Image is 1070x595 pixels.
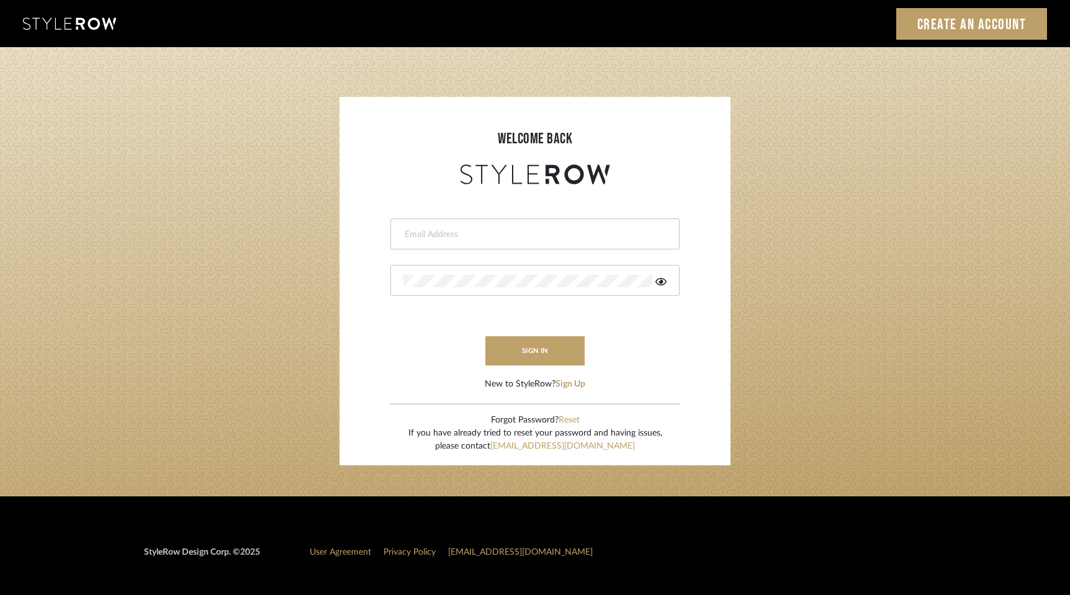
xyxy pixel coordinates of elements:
[384,548,436,557] a: Privacy Policy
[403,228,663,241] input: Email Address
[490,442,635,450] a: [EMAIL_ADDRESS][DOMAIN_NAME]
[555,378,585,391] button: Sign Up
[310,548,371,557] a: User Agreement
[448,548,593,557] a: [EMAIL_ADDRESS][DOMAIN_NAME]
[485,378,585,391] div: New to StyleRow?
[485,336,585,365] button: sign in
[352,128,718,150] div: welcome back
[896,8,1048,40] a: Create an Account
[408,427,662,453] div: If you have already tried to reset your password and having issues, please contact
[144,546,260,569] div: StyleRow Design Corp. ©2025
[559,414,580,427] button: Reset
[408,414,662,427] div: Forgot Password?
